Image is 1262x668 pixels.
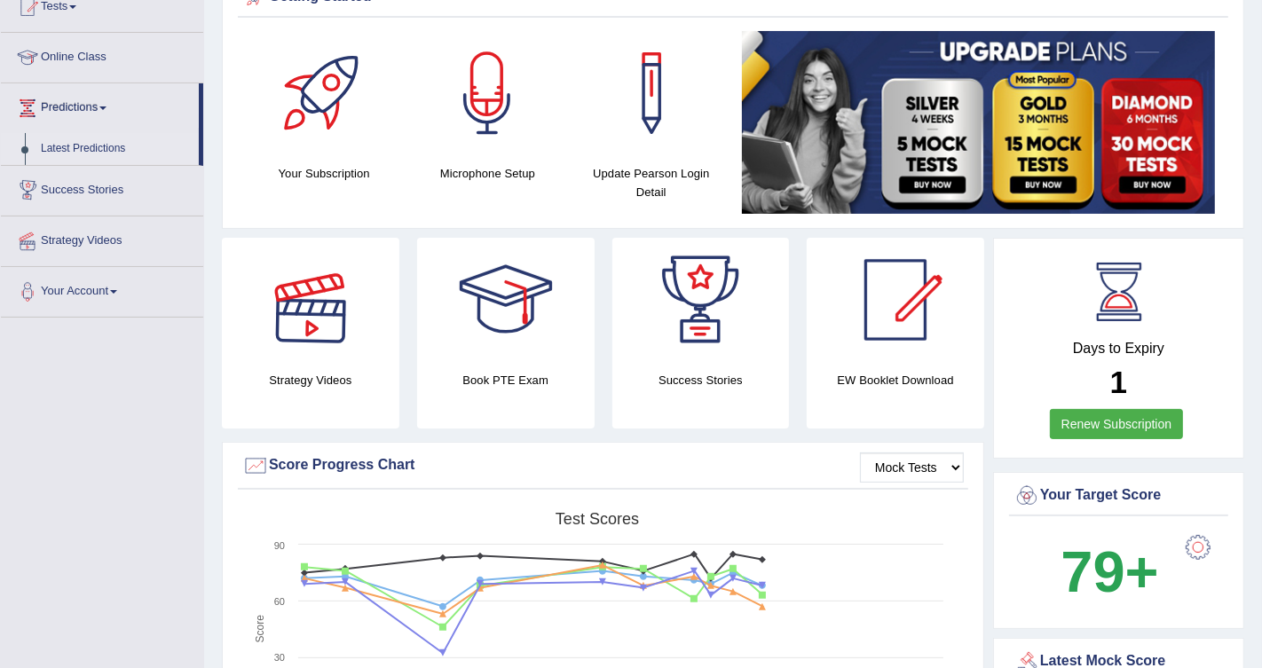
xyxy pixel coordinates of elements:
h4: Update Pearson Login Detail [579,164,724,201]
tspan: Score [254,615,266,643]
text: 90 [274,540,285,551]
h4: Your Subscription [251,164,397,183]
h4: Success Stories [612,371,790,389]
h4: Days to Expiry [1014,341,1224,357]
div: Score Progress Chart [242,452,964,479]
tspan: Test scores [556,510,639,528]
b: 1 [1110,365,1127,399]
div: Your Target Score [1014,483,1224,509]
h4: Book PTE Exam [417,371,595,389]
a: Predictions [1,83,199,128]
img: small5.jpg [742,31,1215,214]
a: Online Class [1,33,203,77]
b: 79+ [1061,539,1158,604]
text: 60 [274,596,285,607]
a: Strategy Videos [1,216,203,261]
a: Renew Subscription [1050,409,1184,439]
a: Success Stories [1,166,203,210]
h4: Microphone Setup [414,164,560,183]
text: 30 [274,652,285,663]
h4: EW Booklet Download [807,371,984,389]
h4: Strategy Videos [222,371,399,389]
a: Your Account [1,267,203,311]
a: Latest Predictions [33,133,199,165]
